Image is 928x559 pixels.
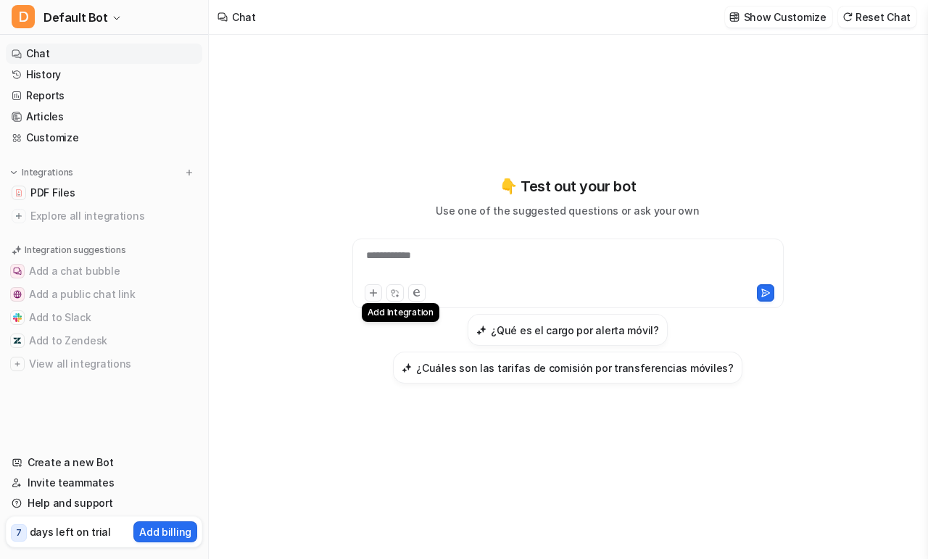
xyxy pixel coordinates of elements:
img: customize [729,12,739,22]
span: Explore all integrations [30,204,196,228]
button: ¿Cuáles son las tarifas de comisión por transferencias móviles?¿Cuáles son las tarifas de comisió... [393,352,742,384]
img: menu_add.svg [184,167,194,178]
a: Create a new Bot [6,452,202,473]
span: D [12,5,35,28]
img: expand menu [9,167,19,178]
h3: ¿Cuáles son las tarifas de comisión por transferencias móviles? [416,360,733,376]
button: Show Customize [725,7,832,28]
h3: ¿Qué es el cargo por alerta móvil? [491,323,658,338]
button: ¿Qué es el cargo por alerta móvil?¿Qué es el cargo por alerta móvil? [468,314,667,346]
img: reset [842,12,853,22]
a: Help and support [6,493,202,513]
a: Explore all integrations [6,206,202,226]
button: Add to ZendeskAdd to Zendesk [6,329,202,352]
p: Add billing [139,524,191,539]
p: Integration suggestions [25,244,125,257]
img: ¿Qué es el cargo por alerta móvil? [476,325,486,336]
a: Invite teammates [6,473,202,493]
img: Add to Zendesk [13,336,22,345]
a: PDF FilesPDF Files [6,183,202,203]
span: PDF Files [30,186,75,200]
a: Reports [6,86,202,106]
button: View all integrationsView all integrations [6,352,202,376]
img: Add to Slack [13,313,22,322]
img: ¿Cuáles son las tarifas de comisión por transferencias móviles? [402,363,412,373]
p: days left on trial [30,524,111,539]
img: PDF Files [14,189,23,197]
div: Add Integration [362,303,439,322]
p: Show Customize [744,9,826,25]
div: Chat [232,9,256,25]
p: 👇 Test out your bot [500,175,636,197]
a: Chat [6,44,202,64]
img: Add a public chat link [13,290,22,299]
button: Integrations [6,165,78,180]
a: History [6,65,202,85]
p: Integrations [22,167,73,178]
button: Add to SlackAdd to Slack [6,306,202,329]
img: View all integrations [13,360,22,368]
button: Add a public chat linkAdd a public chat link [6,283,202,306]
span: Default Bot [43,7,108,28]
p: Use one of the suggested questions or ask your own [436,203,699,218]
button: Add a chat bubbleAdd a chat bubble [6,260,202,283]
img: explore all integrations [12,209,26,223]
p: 7 [16,526,22,539]
a: Customize [6,128,202,148]
button: Reset Chat [838,7,916,28]
button: Add billing [133,521,197,542]
a: Articles [6,107,202,127]
img: Add a chat bubble [13,267,22,276]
